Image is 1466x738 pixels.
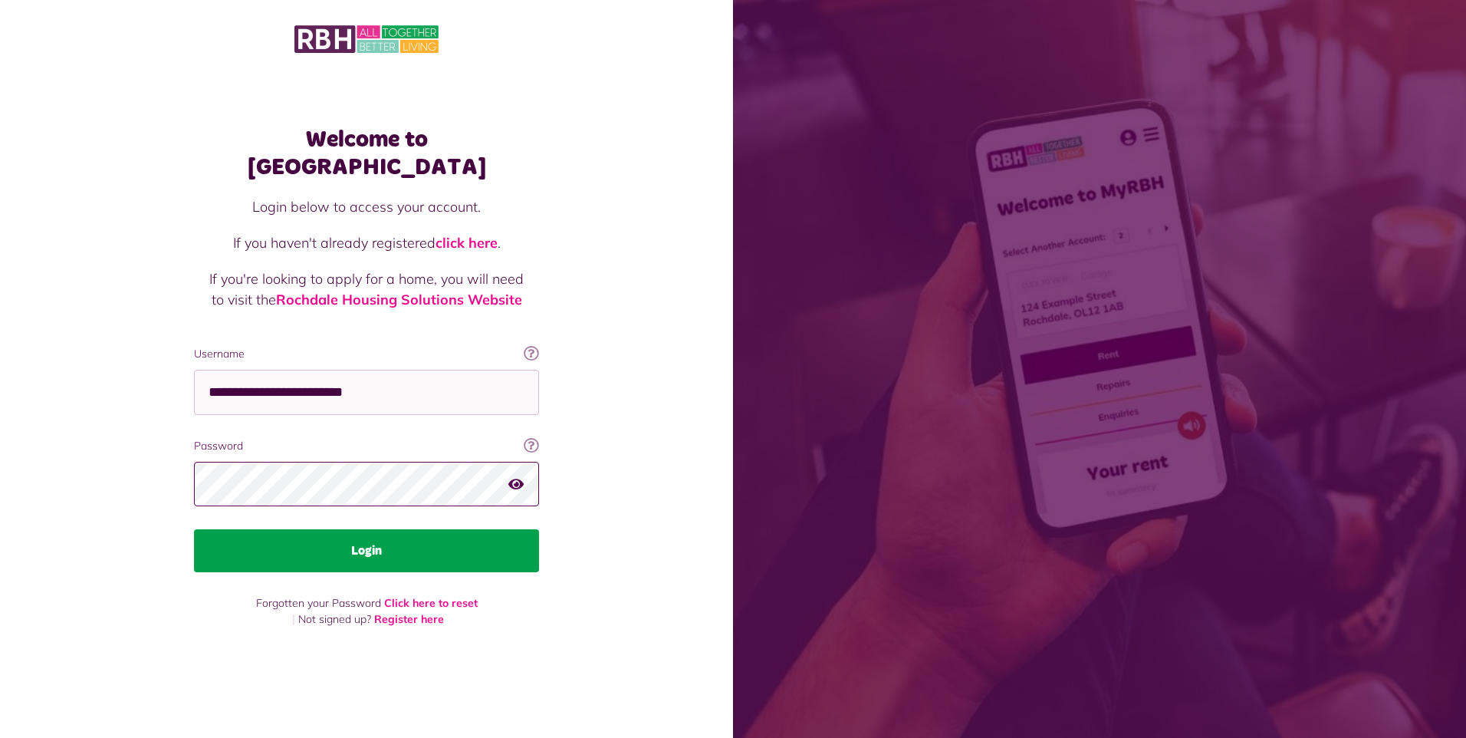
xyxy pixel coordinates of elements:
a: Click here to reset [384,596,478,610]
a: click here [436,234,498,252]
p: If you're looking to apply for a home, you will need to visit the [209,269,524,310]
span: Forgotten your Password [256,596,381,610]
a: Rochdale Housing Solutions Website [276,291,522,308]
p: If you haven't already registered . [209,232,524,253]
h1: Welcome to [GEOGRAPHIC_DATA] [194,126,539,181]
img: MyRBH [294,23,439,55]
a: Register here [374,612,444,626]
p: Login below to access your account. [209,196,524,217]
button: Login [194,529,539,572]
label: Password [194,438,539,454]
span: Not signed up? [298,612,371,626]
label: Username [194,346,539,362]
